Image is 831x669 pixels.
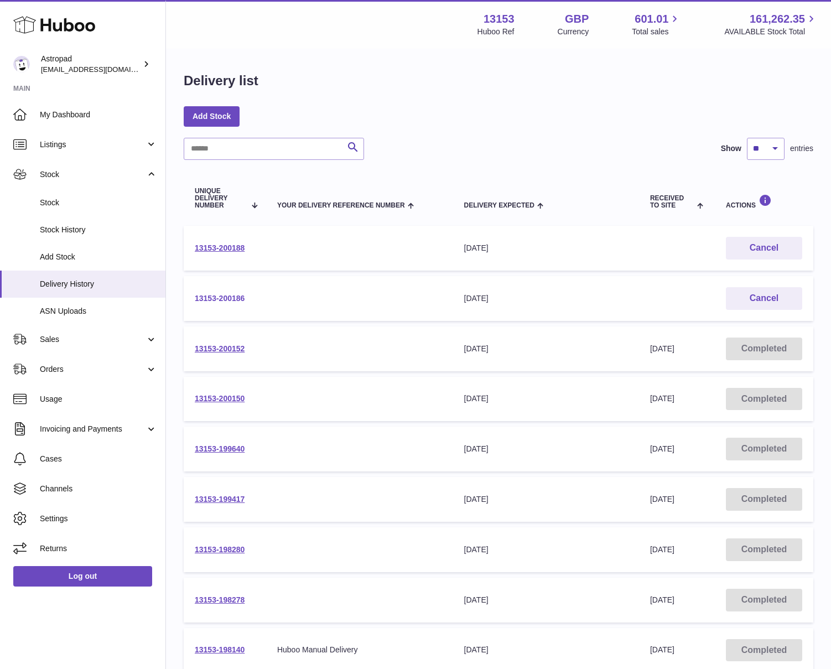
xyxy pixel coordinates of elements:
span: Usage [40,394,157,404]
span: 601.01 [635,12,668,27]
span: 161,262.35 [750,12,805,27]
div: [DATE] [464,544,628,555]
a: 13153-199640 [195,444,245,453]
div: [DATE] [464,444,628,454]
span: Invoicing and Payments [40,424,146,434]
span: Stock History [40,225,157,235]
a: 13153-198278 [195,595,245,604]
a: 13153-199417 [195,495,245,504]
span: Total sales [632,27,681,37]
button: Cancel [726,237,802,260]
span: Received to Site [650,195,694,209]
strong: 13153 [484,12,515,27]
label: Show [721,143,741,154]
span: Channels [40,484,157,494]
a: Add Stock [184,106,240,126]
a: 13153-200150 [195,394,245,403]
span: Listings [40,139,146,150]
span: [DATE] [650,394,674,403]
span: Stock [40,198,157,208]
span: [DATE] [650,595,674,604]
a: 13153-198140 [195,645,245,654]
span: My Dashboard [40,110,157,120]
span: Your Delivery Reference Number [277,202,405,209]
span: Unique Delivery Number [195,188,246,210]
div: [DATE] [464,293,628,304]
a: 13153-198280 [195,545,245,554]
a: 161,262.35 AVAILABLE Stock Total [724,12,818,37]
a: 13153-200188 [195,243,245,252]
span: [EMAIL_ADDRESS][DOMAIN_NAME] [41,65,163,74]
div: Huboo Ref [477,27,515,37]
div: Astropad [41,54,141,75]
div: Huboo Manual Delivery [277,645,442,655]
div: Currency [558,27,589,37]
span: Cases [40,454,157,464]
span: [DATE] [650,444,674,453]
div: [DATE] [464,494,628,505]
span: Orders [40,364,146,375]
a: 13153-200186 [195,294,245,303]
div: [DATE] [464,595,628,605]
span: [DATE] [650,344,674,353]
button: Cancel [726,287,802,310]
img: matt@astropad.com [13,56,30,72]
span: [DATE] [650,545,674,554]
span: ASN Uploads [40,306,157,317]
span: [DATE] [650,495,674,504]
a: Log out [13,566,152,586]
div: [DATE] [464,243,628,253]
span: entries [790,143,813,154]
span: Returns [40,543,157,554]
strong: GBP [565,12,589,27]
a: 601.01 Total sales [632,12,681,37]
div: [DATE] [464,344,628,354]
span: Settings [40,514,157,524]
span: Sales [40,334,146,345]
span: AVAILABLE Stock Total [724,27,818,37]
div: Actions [726,194,802,209]
span: Delivery Expected [464,202,534,209]
span: [DATE] [650,645,674,654]
span: Add Stock [40,252,157,262]
h1: Delivery list [184,72,258,90]
div: [DATE] [464,393,628,404]
span: Stock [40,169,146,180]
a: 13153-200152 [195,344,245,353]
div: [DATE] [464,645,628,655]
span: Delivery History [40,279,157,289]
